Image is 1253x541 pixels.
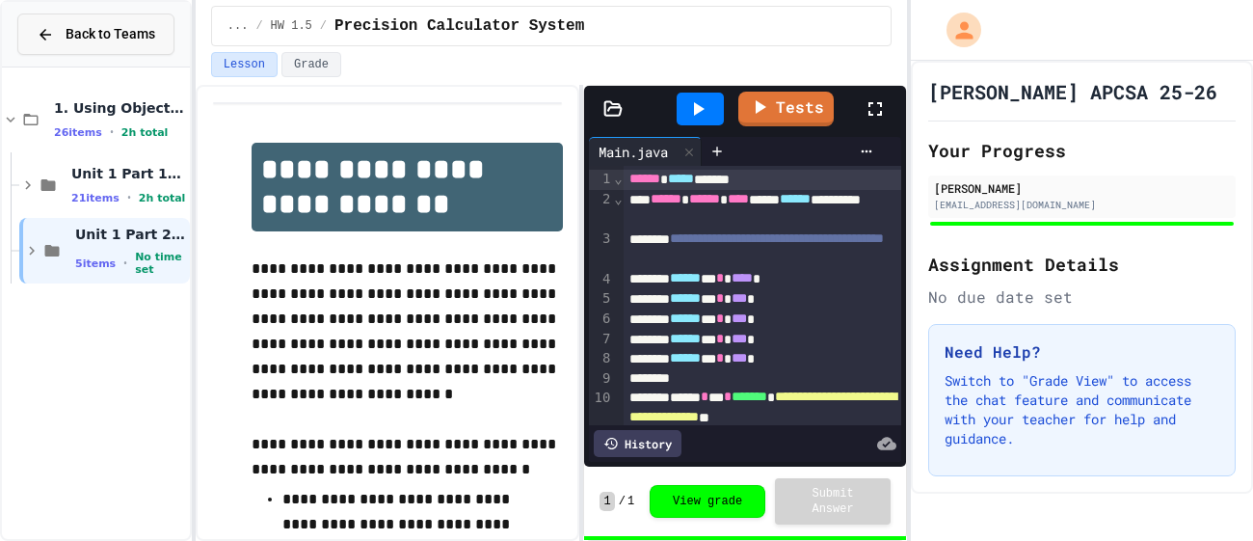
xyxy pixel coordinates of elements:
p: Switch to "Grade View" to access the chat feature and communicate with your teacher for help and ... [945,371,1219,448]
span: 2h total [139,192,186,204]
div: 8 [589,349,613,369]
span: HW 1.5 [271,18,312,34]
span: Precision Calculator System [334,14,584,38]
button: Submit Answer [775,478,891,525]
span: • [127,190,131,205]
span: • [110,124,114,140]
span: 1. Using Objects and Methods [54,99,186,117]
span: 21 items [71,192,120,204]
div: 1 [589,170,613,190]
div: [PERSON_NAME] [934,179,1230,197]
h2: Assignment Details [928,251,1236,278]
span: 2h total [121,126,169,139]
button: Lesson [211,52,278,77]
div: 10 [589,389,613,448]
button: Back to Teams [17,14,174,55]
div: 9 [589,369,613,389]
span: Unit 1 Part 2: 1.5 - 1.9 [75,226,186,243]
div: 4 [589,270,613,290]
span: Fold line [613,191,623,206]
button: Grade [281,52,341,77]
span: 26 items [54,126,102,139]
span: • [123,256,127,271]
span: 1 [627,494,634,509]
span: Fold line [613,171,623,186]
div: History [594,430,681,457]
div: 7 [589,330,613,350]
span: 5 items [75,257,116,270]
div: [EMAIL_ADDRESS][DOMAIN_NAME] [934,198,1230,212]
h2: Your Progress [928,137,1236,164]
div: 5 [589,289,613,310]
span: No time set [135,251,186,276]
button: View grade [650,485,765,518]
span: Submit Answer [790,486,875,517]
div: No due date set [928,285,1236,309]
span: / [619,494,626,509]
div: 2 [589,190,613,230]
span: / [255,18,262,34]
div: 6 [589,310,613,330]
span: ... [227,18,249,34]
span: 1 [600,492,614,511]
span: / [320,18,327,34]
div: My Account [926,8,986,52]
div: 3 [589,230,613,269]
div: Main.java [589,142,678,162]
h3: Need Help? [945,340,1219,364]
h1: [PERSON_NAME] APCSA 25-26 [928,78,1217,105]
div: Main.java [589,137,702,166]
span: Back to Teams [66,24,155,44]
span: Unit 1 Part 1: 1.1 - 1.4 [71,165,186,182]
a: Tests [738,92,834,126]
